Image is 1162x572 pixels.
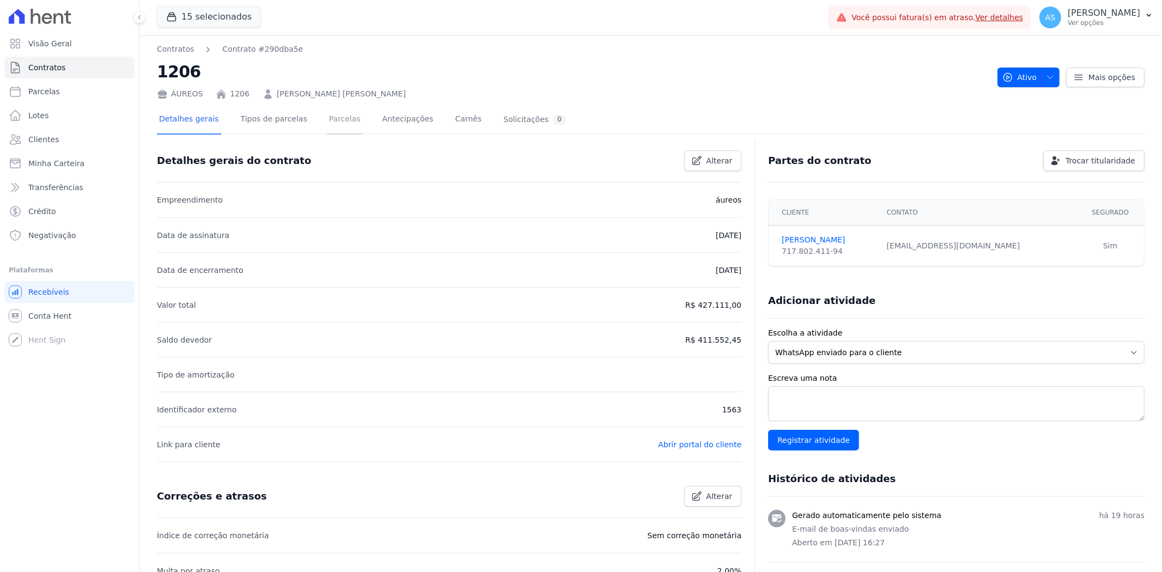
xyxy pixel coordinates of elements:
[685,333,741,346] p: R$ 411.552,45
[28,311,71,321] span: Conta Hent
[157,333,212,346] p: Saldo devedor
[4,177,135,198] a: Transferências
[716,264,741,277] p: [DATE]
[157,368,235,381] p: Tipo de amortização
[716,229,741,242] p: [DATE]
[1066,68,1145,87] a: Mais opções
[157,193,223,206] p: Empreendimento
[1099,510,1145,521] p: há 19 horas
[453,106,484,135] a: Carnês
[648,529,742,542] p: Sem correção monetária
[684,150,742,171] a: Alterar
[997,68,1060,87] button: Ativo
[28,62,65,73] span: Contratos
[157,299,196,312] p: Valor total
[157,88,203,100] div: ÁUREOS
[782,234,873,246] a: [PERSON_NAME]
[28,110,49,121] span: Lotes
[28,158,84,169] span: Minha Carteira
[380,106,436,135] a: Antecipações
[157,59,989,84] h2: 1206
[157,438,220,451] p: Link para cliente
[157,229,229,242] p: Data de assinatura
[782,246,873,257] div: 717.802.411-94
[503,114,566,125] div: Solicitações
[327,106,363,135] a: Parcelas
[1068,19,1140,27] p: Ver opções
[792,510,941,521] h3: Gerado automaticamente pelo sistema
[887,240,1070,252] div: [EMAIL_ADDRESS][DOMAIN_NAME]
[157,7,261,27] button: 15 selecionados
[4,129,135,150] a: Clientes
[157,264,244,277] p: Data de encerramento
[4,305,135,327] a: Conta Hent
[4,200,135,222] a: Crédito
[880,200,1077,226] th: Contato
[157,154,311,167] h3: Detalhes gerais do contrato
[222,44,303,55] a: Contrato #290dba5e
[976,13,1024,22] a: Ver detalhes
[768,154,872,167] h3: Partes do contrato
[4,153,135,174] a: Minha Carteira
[4,224,135,246] a: Negativação
[230,88,250,100] a: 1206
[1002,68,1037,87] span: Ativo
[792,524,1145,535] p: E-mail de boas-vindas enviado
[658,440,741,449] a: Abrir portal do cliente
[28,134,59,145] span: Clientes
[1088,72,1135,83] span: Mais opções
[769,200,880,226] th: Cliente
[277,88,406,100] a: [PERSON_NAME] [PERSON_NAME]
[1031,2,1162,33] button: AS [PERSON_NAME] Ver opções
[722,403,742,416] p: 1563
[157,44,989,55] nav: Breadcrumb
[4,57,135,78] a: Contratos
[707,491,733,502] span: Alterar
[157,529,269,542] p: Índice de correção monetária
[239,106,309,135] a: Tipos de parcelas
[28,86,60,97] span: Parcelas
[768,373,1145,384] label: Escreva uma nota
[28,206,56,217] span: Crédito
[553,114,566,125] div: 0
[28,287,69,297] span: Recebíveis
[768,327,1145,339] label: Escolha a atividade
[1043,150,1145,171] a: Trocar titularidade
[4,105,135,126] a: Lotes
[1076,200,1144,226] th: Segurado
[1045,14,1055,21] span: AS
[9,264,130,277] div: Plataformas
[685,299,741,312] p: R$ 427.111,00
[157,490,267,503] h3: Correções e atrasos
[716,193,741,206] p: áureos
[4,81,135,102] a: Parcelas
[1076,226,1144,266] td: Sim
[768,294,875,307] h3: Adicionar atividade
[768,472,896,485] h3: Histórico de atividades
[28,182,83,193] span: Transferências
[501,106,568,135] a: Solicitações0
[4,281,135,303] a: Recebíveis
[157,403,236,416] p: Identificador externo
[684,486,742,507] a: Alterar
[1068,8,1140,19] p: [PERSON_NAME]
[157,44,303,55] nav: Breadcrumb
[768,430,859,451] input: Registrar atividade
[28,38,72,49] span: Visão Geral
[4,33,135,54] a: Visão Geral
[851,12,1023,23] span: Você possui fatura(s) em atraso.
[157,106,221,135] a: Detalhes gerais
[1066,155,1135,166] span: Trocar titularidade
[707,155,733,166] span: Alterar
[792,537,1145,549] p: Aberto em [DATE] 16:27
[28,230,76,241] span: Negativação
[157,44,194,55] a: Contratos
